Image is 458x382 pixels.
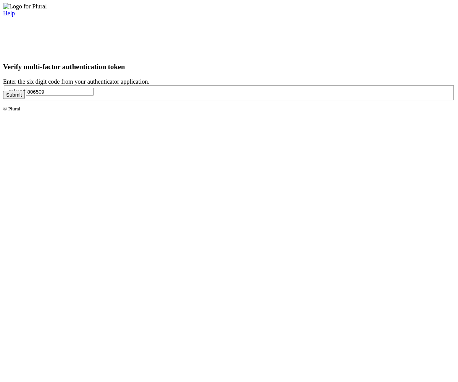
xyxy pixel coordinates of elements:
button: Submit [3,91,25,99]
input: Six-digit code [26,88,94,96]
small: © Plural [3,106,20,112]
h3: Verify multi-factor authentication token [3,63,455,71]
div: Enter the six digit code from your authenticator application. [3,78,455,85]
a: Help [3,10,15,16]
label: token [9,88,26,95]
img: Logo for Plural [3,3,47,10]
